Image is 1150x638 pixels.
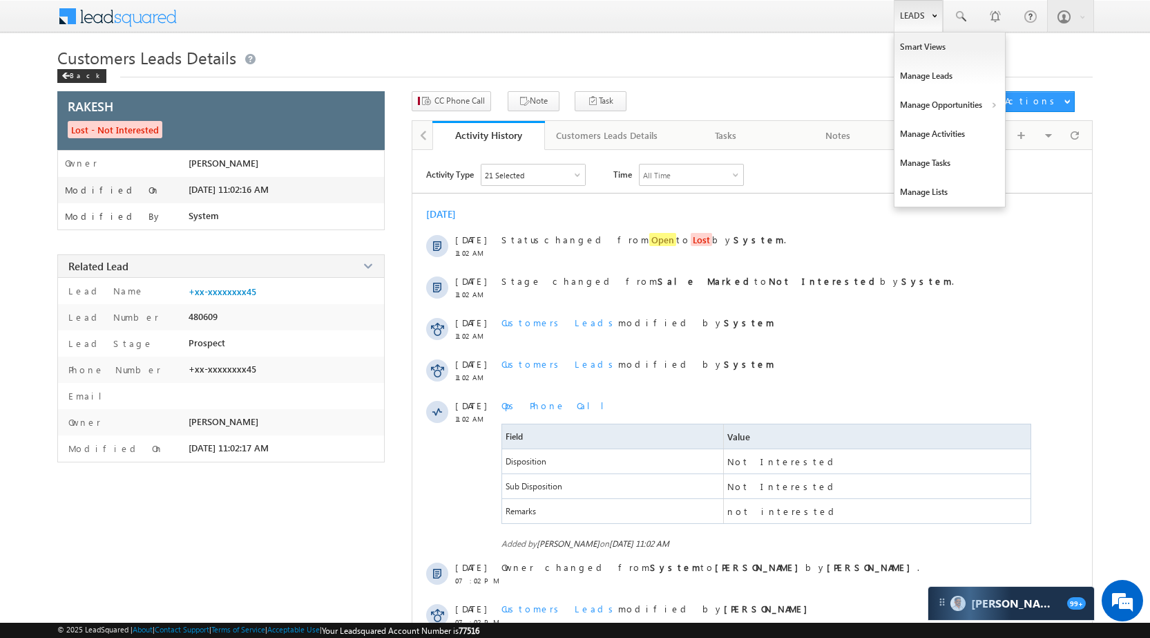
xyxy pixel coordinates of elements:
[727,505,839,517] span: not interested
[928,586,1095,621] div: carter-dragCarter[PERSON_NAME]99+
[894,32,1005,62] a: Smart Views
[426,207,471,221] div: [DATE]
[68,259,128,273] span: Related Lead
[658,275,754,287] strong: Sale Marked
[443,129,535,142] div: Activity History
[18,128,252,414] textarea: Type your message and click 'Submit'
[434,95,485,107] span: CC Phone Call
[691,233,712,246] span: Lost
[508,91,559,111] button: Note
[211,625,265,634] a: Terms of Service
[727,431,750,442] span: Value
[609,538,669,549] span: [DATE] 11:02 AM
[65,364,161,375] label: Phone Number
[189,337,225,348] span: Prospect
[501,233,786,246] span: changed from to by .
[649,233,676,246] span: Open
[502,499,723,523] span: Remarks
[783,121,895,150] a: Notes
[894,62,1005,91] a: Manage Leads
[724,317,774,328] strong: System
[724,358,774,370] strong: System
[727,456,838,467] span: Not Interested
[267,625,320,634] a: Acceptable Use
[901,275,952,287] strong: System
[734,234,784,245] strong: System
[827,561,917,573] strong: [PERSON_NAME]
[613,164,632,185] span: Time
[650,561,700,573] strong: System
[894,91,1005,120] a: Manage Opportunities
[894,120,1005,149] a: Manage Activities
[459,626,479,636] span: 77516
[501,400,615,411] span: Ops Phone Call
[455,234,486,245] span: [DATE]
[65,442,164,454] label: Modified On
[189,286,256,297] a: +xx-xxxxxxxx45
[501,538,1034,549] span: Added by on
[724,603,814,614] strong: [PERSON_NAME]
[455,317,486,328] span: [DATE]
[501,275,954,287] span: Stage changed from to by .
[575,91,626,111] button: Task
[502,449,723,473] span: Disposition
[189,364,256,375] span: +xx-xxxxxxxx45
[455,358,486,370] span: [DATE]
[537,538,600,549] span: [PERSON_NAME]
[455,290,497,299] span: 11:02 AM
[189,184,269,195] span: [DATE] 11:02:16 AM
[556,127,658,144] div: Customers Leads Details
[65,337,153,349] label: Lead Stage
[506,506,536,516] span: Remarks
[455,249,497,257] span: 11:02 AM
[23,73,58,91] img: d_60004797649_company_0_60004797649
[322,626,479,636] span: Your Leadsquared Account Number is
[455,576,497,585] span: 07:02 PM
[455,373,497,382] span: 11:02 AM
[455,561,486,573] span: [DATE]
[545,121,670,150] a: Customers Leads Details
[189,442,269,453] span: [DATE] 11:02:17 AM
[202,426,251,444] em: Submit
[794,127,883,144] div: Notes
[501,317,618,328] span: Customers Leads
[501,603,814,614] span: modified by
[1067,597,1086,610] span: 99+
[894,149,1005,178] a: Manage Tasks
[485,171,524,180] div: 21 Selected
[999,91,1075,112] button: Actions
[501,358,618,370] span: Customers Leads
[506,431,523,442] span: Field
[455,603,486,614] span: [DATE]
[65,211,162,222] label: Modified By
[189,416,258,427] span: [PERSON_NAME]
[894,178,1005,207] a: Manage Lists
[65,311,159,323] label: Lead Number
[455,332,497,340] span: 11:02 AM
[643,171,671,180] div: All Time
[715,561,805,573] strong: [PERSON_NAME]
[189,158,258,169] span: [PERSON_NAME]
[670,121,783,150] a: Tasks
[133,625,153,634] a: About
[227,7,260,40] div: Minimize live chat window
[57,69,106,83] div: Back
[65,158,97,169] label: Owner
[57,625,479,636] span: © 2025 LeadSquared | | | | |
[455,415,497,423] span: 11:02 AM
[68,121,162,138] span: Lost - Not Interested
[506,456,546,467] span: Disposition
[502,474,723,498] span: Sub Disposition
[432,121,545,150] a: Activity History
[72,73,232,91] div: Leave a message
[412,91,491,111] button: CC Phone Call
[506,481,562,491] span: Sub Disposition
[65,285,144,297] label: Lead Name
[950,596,966,611] img: Carter
[455,618,497,626] span: 07:02 PM
[501,561,919,573] span: Owner changed from to by .
[65,185,160,196] label: Modified On
[501,234,544,245] span: Status
[501,358,774,370] span: modified by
